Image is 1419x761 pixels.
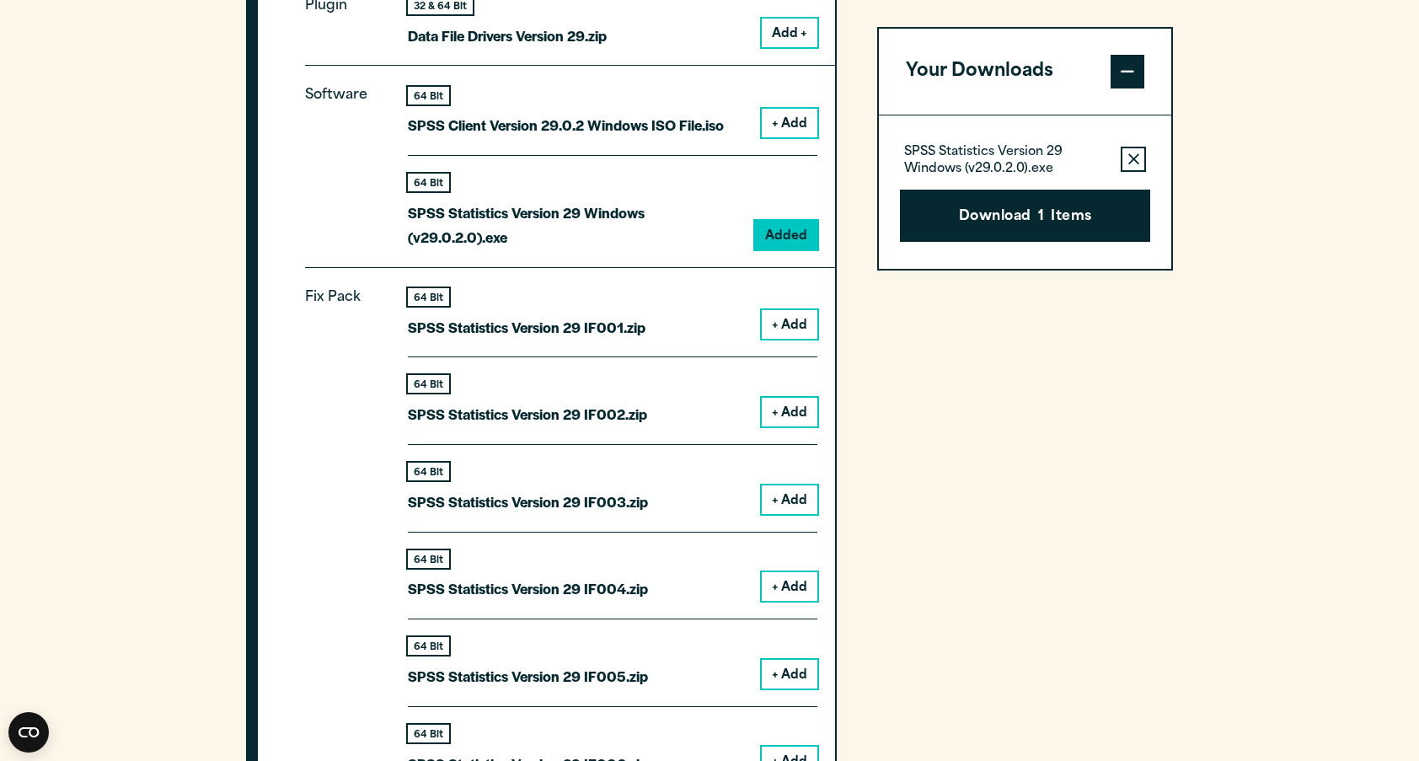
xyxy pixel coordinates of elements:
[408,24,607,48] p: Data File Drivers Version 29.zip
[879,115,1171,269] div: Your Downloads
[408,402,647,426] p: SPSS Statistics Version 29 IF002.zip
[1038,206,1044,228] span: 1
[408,375,449,393] div: 64 Bit
[408,550,449,568] div: 64 Bit
[762,660,817,689] button: + Add
[762,398,817,426] button: + Add
[755,221,817,249] button: Added
[762,109,817,137] button: + Add
[408,463,449,480] div: 64 Bit
[900,190,1150,242] button: Download1Items
[305,83,381,235] p: Software
[408,725,449,742] div: 64 Bit
[8,712,49,753] button: Open CMP widget
[408,637,449,655] div: 64 Bit
[904,144,1107,178] p: SPSS Statistics Version 29 Windows (v29.0.2.0).exe
[879,29,1171,115] button: Your Downloads
[408,174,449,191] div: 64 Bit
[408,113,724,137] p: SPSS Client Version 29.0.2 Windows ISO File.iso
[408,201,742,249] p: SPSS Statistics Version 29 Windows (v29.0.2.0).exe
[762,310,817,339] button: + Add
[408,87,449,105] div: 64 Bit
[408,288,449,306] div: 64 Bit
[408,664,648,689] p: SPSS Statistics Version 29 IF005.zip
[762,19,817,47] button: Add +
[408,490,648,514] p: SPSS Statistics Version 29 IF003.zip
[762,572,817,601] button: + Add
[408,576,648,601] p: SPSS Statistics Version 29 IF004.zip
[762,485,817,514] button: + Add
[408,315,645,340] p: SPSS Statistics Version 29 IF001.zip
